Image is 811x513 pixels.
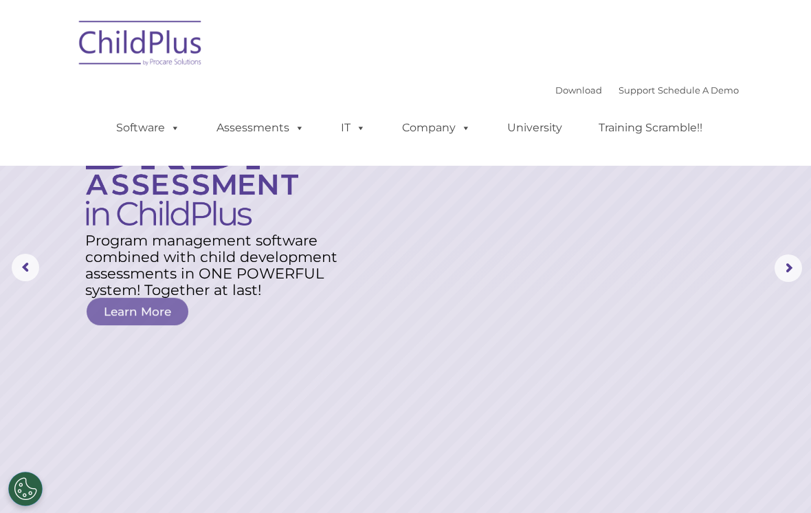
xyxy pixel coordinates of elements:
[585,114,716,142] a: Training Scramble!!
[327,114,379,142] a: IT
[87,298,188,325] a: Learn More
[85,232,345,298] rs-layer: Program management software combined with child development assessments in ONE POWERFUL system! T...
[555,85,739,96] font: |
[619,85,655,96] a: Support
[658,85,739,96] a: Schedule A Demo
[102,114,194,142] a: Software
[72,11,210,80] img: ChildPlus by Procare Solutions
[388,114,485,142] a: Company
[203,114,318,142] a: Assessments
[579,364,811,513] iframe: Chat Widget
[8,472,43,506] button: Cookies Settings
[493,114,576,142] a: University
[86,122,298,226] img: DRDP Assessment in ChildPlus
[555,85,602,96] a: Download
